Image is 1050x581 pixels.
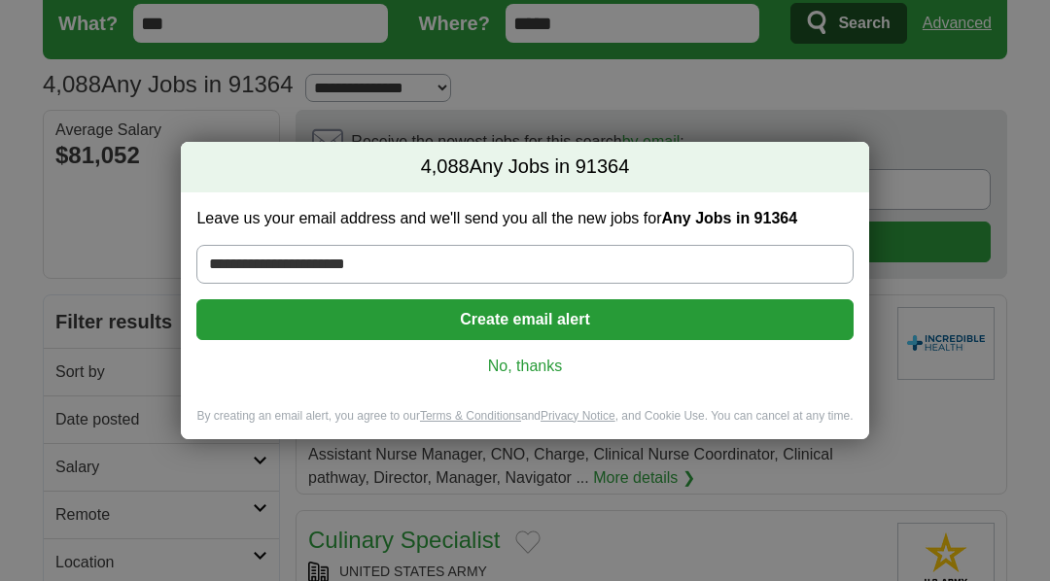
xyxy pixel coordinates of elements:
[181,142,868,192] h2: Any Jobs in 91364
[421,154,470,181] span: 4,088
[196,299,853,340] button: Create email alert
[181,408,868,440] div: By creating an email alert, you agree to our and , and Cookie Use. You can cancel at any time.
[541,409,615,423] a: Privacy Notice
[661,210,797,226] strong: Any Jobs in 91364
[420,409,521,423] a: Terms & Conditions
[196,208,853,229] label: Leave us your email address and we'll send you all the new jobs for
[212,356,837,377] a: No, thanks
